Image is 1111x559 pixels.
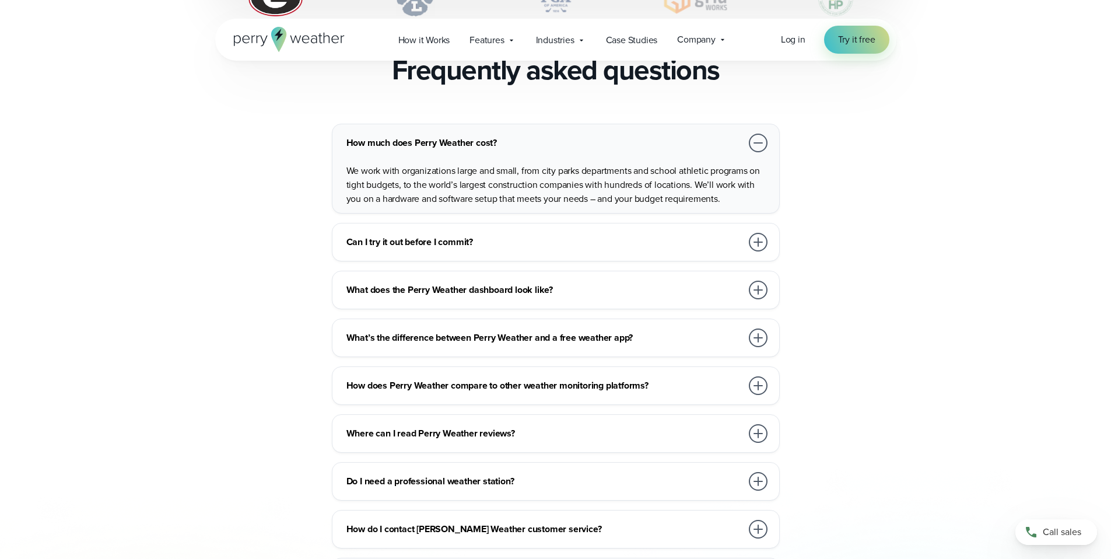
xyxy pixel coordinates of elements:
[346,136,742,150] h3: How much does Perry Weather cost?
[346,283,742,297] h3: What does the Perry Weather dashboard look like?
[469,33,504,47] span: Features
[1015,519,1097,545] a: Call sales
[606,33,658,47] span: Case Studies
[781,33,805,46] span: Log in
[346,474,742,488] h3: Do I need a professional weather station?
[398,33,450,47] span: How it Works
[1043,525,1081,539] span: Call sales
[838,33,875,47] span: Try it free
[536,33,574,47] span: Industries
[824,26,889,54] a: Try it free
[596,28,668,52] a: Case Studies
[346,522,742,536] h3: How do I contact [PERSON_NAME] Weather customer service?
[346,331,742,345] h3: What’s the difference between Perry Weather and a free weather app?
[346,164,770,206] p: We work with organizations large and small, from city parks departments and school athletic progr...
[346,427,742,441] h3: Where can I read Perry Weather reviews?
[346,235,742,249] h3: Can I try it out before I commit?
[392,54,720,86] h2: Frequently asked questions
[388,28,460,52] a: How it Works
[346,379,742,393] h3: How does Perry Weather compare to other weather monitoring platforms?
[677,33,716,47] span: Company
[781,33,805,47] a: Log in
